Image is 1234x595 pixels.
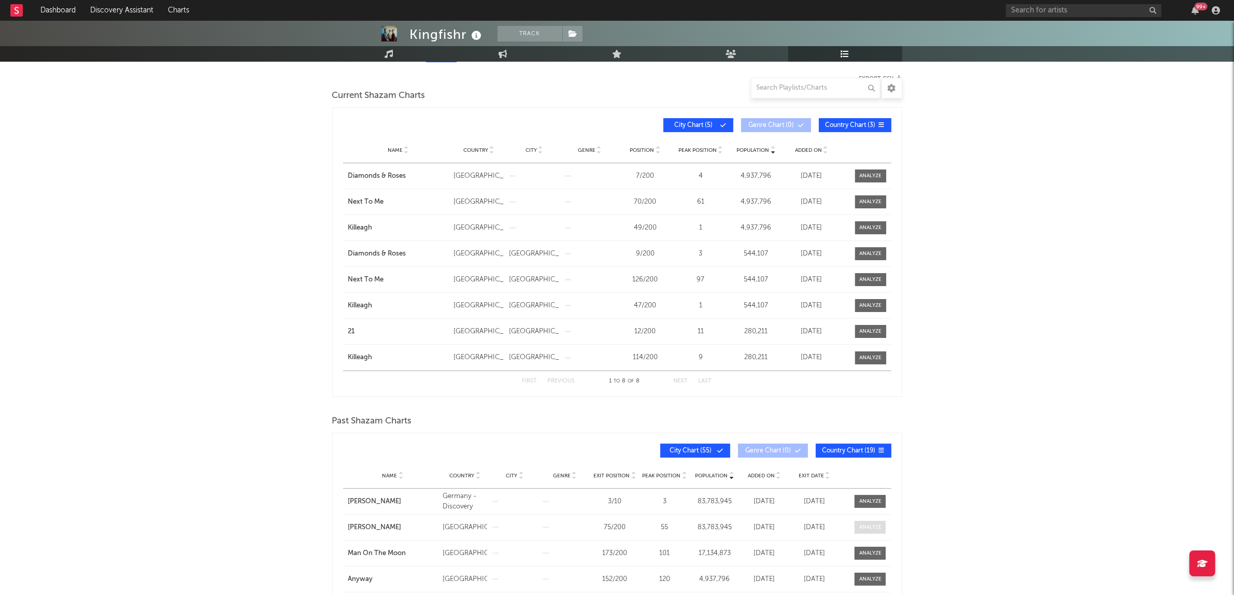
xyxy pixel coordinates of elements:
[506,473,518,479] span: City
[676,249,726,259] div: 3
[620,327,671,337] div: 12 / 200
[742,497,787,507] div: [DATE]
[348,548,438,559] div: Man On The Moon
[676,352,726,363] div: 9
[642,522,687,533] div: 55
[348,249,449,259] a: Diamonds & Roses
[819,118,891,132] button: Country Chart(3)
[509,275,560,285] div: [GEOGRAPHIC_DATA]
[792,574,836,585] div: [DATE]
[578,147,595,153] span: Genre
[449,473,474,479] span: Country
[692,497,737,507] div: 83,783,945
[663,118,733,132] button: City Chart(5)
[509,327,560,337] div: [GEOGRAPHIC_DATA]
[348,301,449,311] a: Killeagh
[522,378,537,384] button: First
[642,548,687,559] div: 101
[454,301,504,311] div: [GEOGRAPHIC_DATA]
[799,473,824,479] span: Exit Date
[731,327,782,337] div: 280,211
[348,223,449,233] div: Killeagh
[548,378,575,384] button: Previous
[443,574,487,585] div: [GEOGRAPHIC_DATA]
[454,249,504,259] div: [GEOGRAPHIC_DATA]
[348,497,438,507] a: [PERSON_NAME]
[410,26,485,43] div: Kingfishr
[787,197,837,207] div: [DATE]
[676,327,726,337] div: 11
[443,522,487,533] div: [GEOGRAPHIC_DATA]
[859,76,902,82] button: Export CSV
[443,548,487,559] div: [GEOGRAPHIC_DATA]
[620,275,671,285] div: 126 / 200
[332,415,412,428] span: Past Shazam Charts
[748,473,775,479] span: Added On
[660,444,730,458] button: City Chart(55)
[620,352,671,363] div: 114 / 200
[731,249,782,259] div: 544,107
[454,223,504,233] div: [GEOGRAPHIC_DATA]
[731,275,782,285] div: 544,107
[792,522,836,533] div: [DATE]
[620,171,671,181] div: 7 / 200
[348,522,438,533] a: [PERSON_NAME]
[596,375,653,388] div: 1 8 8
[676,223,726,233] div: 1
[787,249,837,259] div: [DATE]
[1192,6,1199,15] button: 99+
[676,197,726,207] div: 61
[692,574,737,585] div: 4,937,796
[787,223,837,233] div: [DATE]
[620,301,671,311] div: 47 / 200
[731,197,782,207] div: 4,937,796
[592,497,637,507] div: 3 / 10
[731,352,782,363] div: 280,211
[676,301,726,311] div: 1
[592,522,637,533] div: 75 / 200
[642,473,680,479] span: Peak Position
[751,78,881,98] input: Search Playlists/Charts
[526,147,537,153] span: City
[348,275,449,285] div: Next To Me
[826,122,876,129] span: Country Chart ( 3 )
[592,548,637,559] div: 173 / 200
[509,301,560,311] div: [GEOGRAPHIC_DATA]
[620,197,671,207] div: 70 / 200
[348,197,449,207] a: Next To Me
[816,444,891,458] button: Country Chart(19)
[348,171,449,181] a: Diamonds & Roses
[348,352,449,363] a: Killeagh
[738,444,808,458] button: Genre Chart(0)
[742,522,787,533] div: [DATE]
[731,301,782,311] div: 544,107
[742,574,787,585] div: [DATE]
[748,122,796,129] span: Genre Chart ( 0 )
[1006,4,1161,17] input: Search for artists
[741,118,811,132] button: Genre Chart(0)
[787,327,837,337] div: [DATE]
[674,378,688,384] button: Next
[695,473,728,479] span: Population
[731,223,782,233] div: 4,937,796
[676,275,726,285] div: 97
[454,327,504,337] div: [GEOGRAPHIC_DATA]
[620,223,671,233] div: 49 / 200
[620,249,671,259] div: 9 / 200
[787,171,837,181] div: [DATE]
[463,147,488,153] span: Country
[628,379,634,384] span: of
[692,522,737,533] div: 83,783,945
[642,497,687,507] div: 3
[667,448,715,454] span: City Chart ( 55 )
[614,379,620,384] span: to
[787,352,837,363] div: [DATE]
[670,122,718,129] span: City Chart ( 5 )
[787,301,837,311] div: [DATE]
[792,497,836,507] div: [DATE]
